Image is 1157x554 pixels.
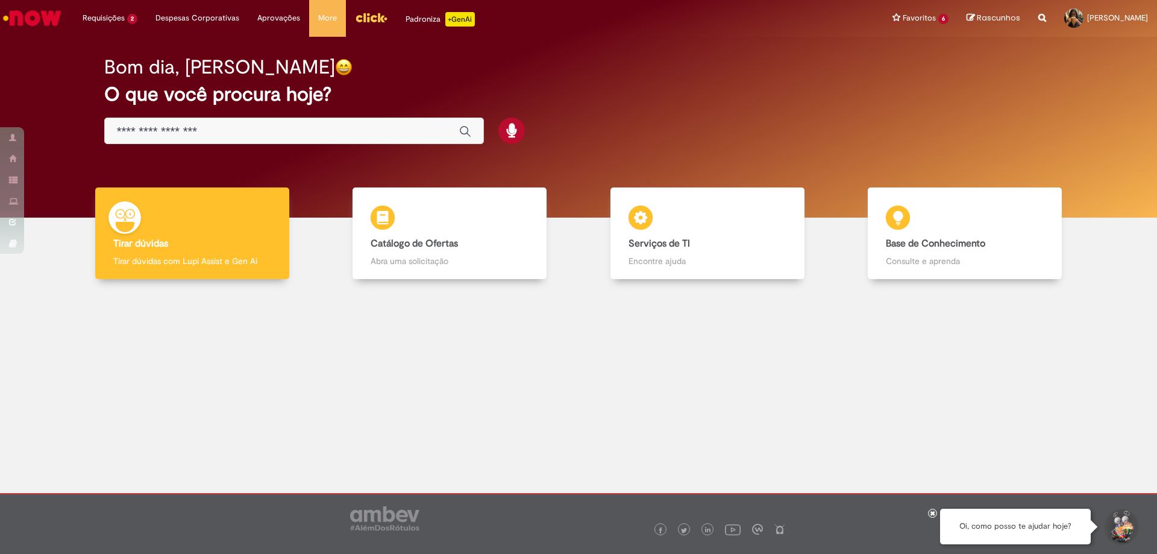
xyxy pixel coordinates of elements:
b: Base de Conhecimento [886,238,985,250]
a: Serviços de TI Encontre ajuda [578,187,836,280]
img: logo_footer_youtube.png [725,521,741,537]
a: Tirar dúvidas Tirar dúvidas com Lupi Assist e Gen Ai [63,187,321,280]
p: Encontre ajuda [629,255,786,267]
p: Tirar dúvidas com Lupi Assist e Gen Ai [113,255,271,267]
img: logo_footer_facebook.png [657,527,663,534]
span: Aprovações [257,12,300,24]
span: Favoritos [903,12,936,24]
h2: O que você procura hoje? [104,84,1053,105]
span: 2 [127,14,137,24]
span: More [318,12,337,24]
p: +GenAi [445,12,475,27]
img: logo_footer_linkedin.png [705,527,711,534]
p: Consulte e aprenda [886,255,1044,267]
img: ServiceNow [1,6,63,30]
span: 6 [938,14,948,24]
b: Catálogo de Ofertas [371,238,458,250]
p: Abra uma solicitação [371,255,528,267]
img: logo_footer_ambev_rotulo_gray.png [350,506,419,530]
span: Rascunhos [977,12,1020,24]
span: Despesas Corporativas [155,12,239,24]
a: Catálogo de Ofertas Abra uma solicitação [321,187,579,280]
img: click_logo_yellow_360x200.png [355,8,387,27]
b: Serviços de TI [629,238,690,250]
button: Iniciar Conversa de Suporte [1103,509,1139,545]
a: Base de Conhecimento Consulte e aprenda [836,187,1094,280]
b: Tirar dúvidas [113,238,168,250]
img: happy-face.png [335,58,353,76]
span: [PERSON_NAME] [1087,13,1148,23]
h2: Bom dia, [PERSON_NAME] [104,57,335,78]
img: logo_footer_workplace.png [752,524,763,535]
a: Rascunhos [967,13,1020,24]
img: logo_footer_naosei.png [774,524,785,535]
span: Requisições [83,12,125,24]
div: Oi, como posso te ajudar hoje? [940,509,1091,544]
div: Padroniza [406,12,475,27]
img: logo_footer_twitter.png [681,527,687,534]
